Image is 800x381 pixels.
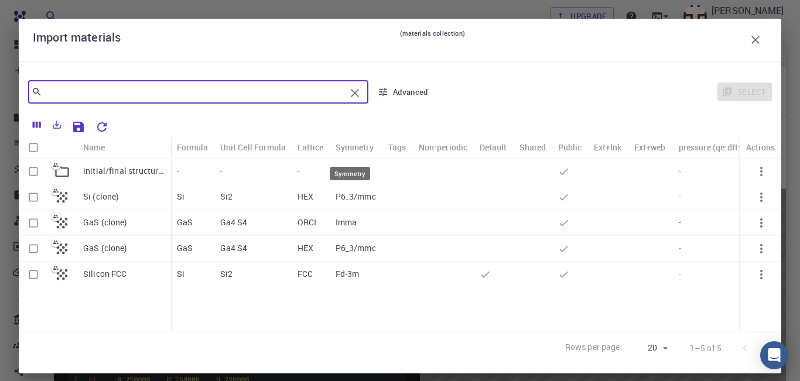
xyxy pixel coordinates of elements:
div: Name [83,136,105,159]
div: Symmetry [330,167,370,180]
div: Tags [382,136,413,159]
div: Tags [388,136,406,159]
p: P6_3/mmc [336,191,376,202]
div: 20 [627,339,671,356]
p: Fd-3m [336,268,360,280]
p: P6_3/mmc [336,242,376,254]
p: Si2 [220,191,233,202]
button: Reset Explorer Settings [90,115,114,139]
button: Columns [27,115,47,134]
p: Si2 [220,268,233,280]
div: Ext+lnk [594,136,622,159]
div: - [673,262,781,287]
div: Actions [740,136,781,159]
div: Icon [48,136,77,159]
div: Shared [514,136,552,159]
p: GaS [177,242,193,254]
div: Ext+web [634,136,666,159]
p: Imma [336,217,357,228]
div: Unit Cell Formula [214,136,292,159]
div: Name [77,136,171,159]
button: Export [47,115,67,134]
p: HEX [298,191,313,202]
div: Formula [177,136,208,159]
small: (materials collection) [400,28,465,52]
p: Ga4 S4 [220,217,248,228]
div: Formula [171,136,214,159]
p: Rows per page: [565,341,623,355]
div: Symmetry [336,136,374,159]
p: - [177,165,179,177]
p: FCC [298,268,313,280]
button: Save Explorer Settings [67,115,90,139]
p: Si [177,191,184,202]
button: Clear [346,84,364,102]
p: - [679,217,681,228]
div: Symmetry [330,136,382,159]
div: Import materials [33,28,767,52]
p: GaS (clone) [83,242,128,254]
div: pressure (qe:dft:gga:pbe) [673,136,781,159]
p: Silicon FCC [83,268,127,280]
div: Default [474,136,514,159]
p: GaS [177,217,193,228]
div: Non-periodic [413,136,474,159]
div: Public [552,136,588,159]
div: Open Intercom Messenger [760,341,788,369]
div: - [673,236,781,262]
div: pressure (qe:dft:gga:pbe) [679,136,774,159]
div: Ext+lnk [588,136,628,159]
div: Lattice [298,136,324,159]
button: Advanced [373,83,434,101]
div: Shared [519,136,546,159]
div: Actions [746,136,775,159]
div: Ext+web [628,136,673,159]
div: Default [480,136,507,159]
p: - [679,191,681,202]
p: Ga4 S4 [220,242,248,254]
p: - [298,165,300,177]
p: - [679,165,681,177]
p: HEX [298,242,313,254]
div: Non-periodic [419,136,468,159]
p: 1–5 of 5 [690,342,722,354]
p: - [220,165,223,177]
p: Si [177,268,184,280]
p: initial/final structures [83,165,165,177]
p: GaS (clone) [83,217,128,228]
p: ORCI [298,217,317,228]
div: Lattice [292,136,330,159]
p: Si (clone) [83,191,119,202]
div: Unit Cell Formula [220,136,286,159]
div: Public [558,136,582,159]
